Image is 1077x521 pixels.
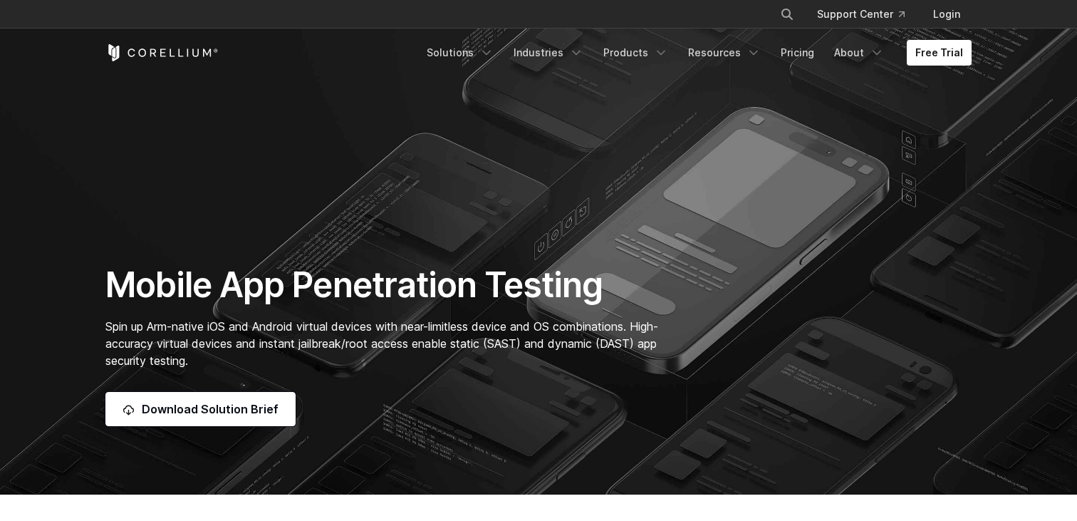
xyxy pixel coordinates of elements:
h1: Mobile App Penetration Testing [105,264,673,306]
a: Login [922,1,972,27]
a: About [826,40,893,66]
a: Download Solution Brief [105,392,296,426]
div: Navigation Menu [418,40,972,66]
a: Support Center [806,1,916,27]
a: Solutions [418,40,502,66]
button: Search [774,1,800,27]
a: Corellium Home [105,44,219,61]
a: Free Trial [907,40,972,66]
a: Industries [505,40,592,66]
a: Products [595,40,677,66]
a: Resources [680,40,769,66]
span: Spin up Arm-native iOS and Android virtual devices with near-limitless device and OS combinations... [105,319,658,368]
a: Pricing [772,40,823,66]
span: Download Solution Brief [142,401,279,418]
div: Navigation Menu [763,1,972,27]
